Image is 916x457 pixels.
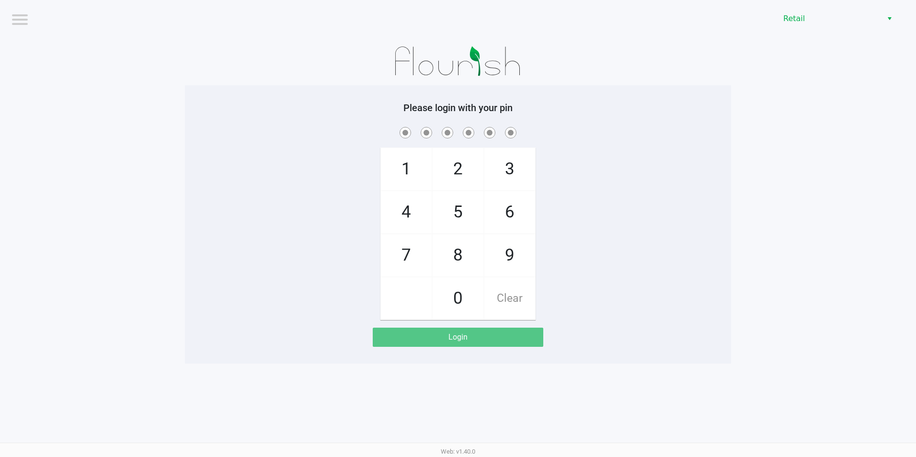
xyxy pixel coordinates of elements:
[484,234,535,276] span: 9
[441,448,475,455] span: Web: v1.40.0
[783,13,877,24] span: Retail
[882,10,896,27] button: Select
[484,191,535,233] span: 6
[192,102,724,114] h5: Please login with your pin
[484,277,535,320] span: Clear
[381,234,432,276] span: 7
[433,148,483,190] span: 2
[433,191,483,233] span: 5
[433,234,483,276] span: 8
[381,191,432,233] span: 4
[484,148,535,190] span: 3
[381,148,432,190] span: 1
[433,277,483,320] span: 0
